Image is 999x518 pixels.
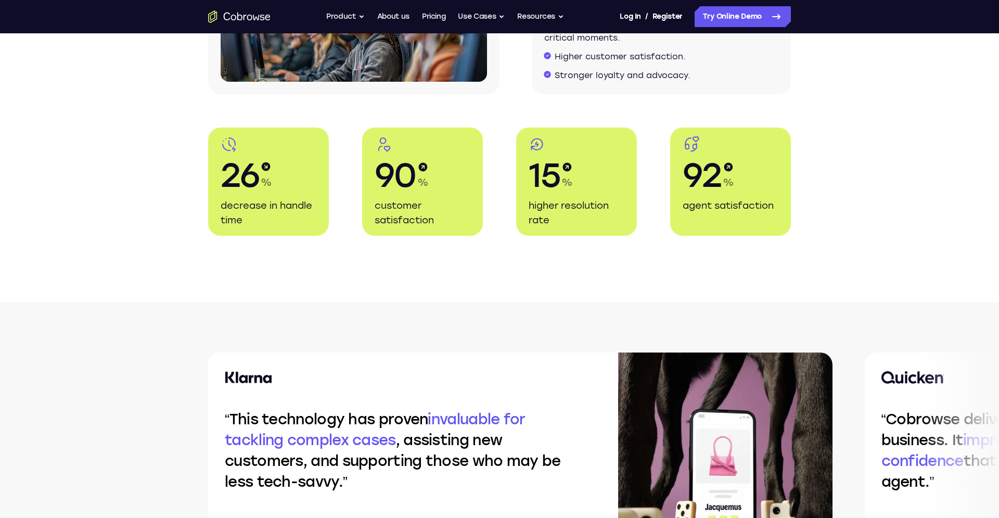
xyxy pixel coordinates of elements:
p: decrease in handle time [221,198,316,228]
span: % [723,175,734,189]
button: Use Cases [458,6,505,27]
a: Go to the home page [208,10,271,23]
button: Product [326,6,365,27]
q: This technology has proven , assisting new customers, and supporting those who may be less tech-s... [225,410,561,490]
a: Try Online Demo [695,6,791,27]
span: % [417,175,429,189]
span: 92 [683,155,722,196]
a: About us [377,6,409,27]
span: % [261,175,272,189]
li: Stronger loyalty and advocacy. [555,69,778,82]
li: Higher customer satisfaction. [555,50,778,63]
a: Pricing [422,6,446,27]
p: higher resolution rate [529,198,624,228]
a: Register [652,6,683,27]
img: Klarna logo [225,371,272,384]
span: % [561,175,573,189]
p: agent satisfaction [683,198,778,213]
a: Log In [620,6,641,27]
img: Quicken logo [881,371,944,384]
span: 15 [529,155,560,196]
button: Resources [517,6,564,27]
span: 90 [375,155,416,196]
img: Customer support agents with headsets working on computers [221,2,487,82]
p: customer satisfaction [375,198,470,228]
span: / [645,10,648,23]
span: 26 [221,155,260,196]
span: invaluable for tackling complex cases [225,410,526,449]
